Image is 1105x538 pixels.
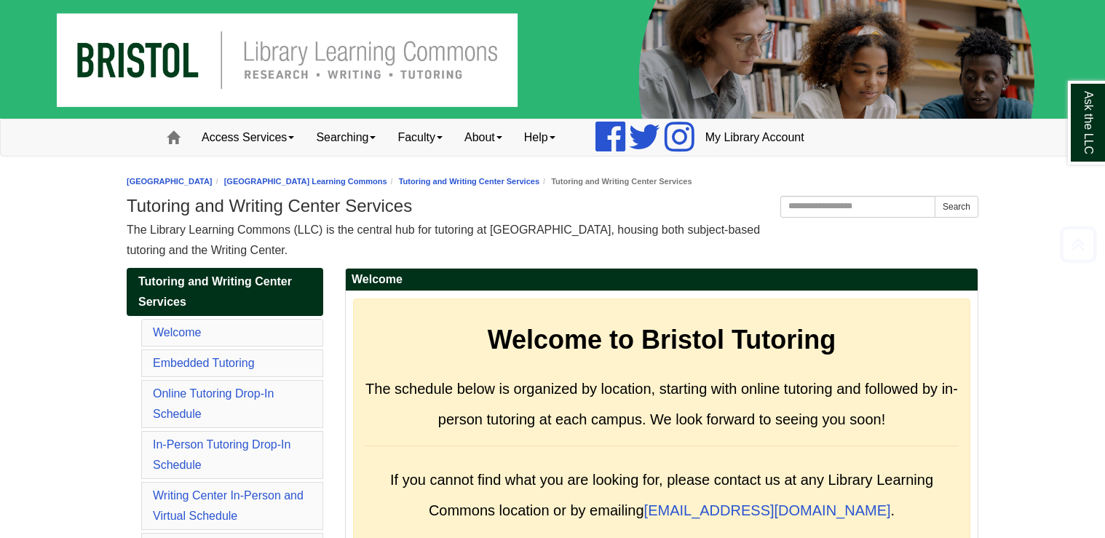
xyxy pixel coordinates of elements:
[153,357,255,369] a: Embedded Tutoring
[127,268,323,316] a: Tutoring and Writing Center Services
[488,325,836,355] strong: Welcome to Bristol Tutoring
[346,269,978,291] h2: Welcome
[127,177,213,186] a: [GEOGRAPHIC_DATA]
[399,177,539,186] a: Tutoring and Writing Center Services
[1055,234,1101,254] a: Back to Top
[127,223,760,256] span: The Library Learning Commons (LLC) is the central hub for tutoring at [GEOGRAPHIC_DATA], housing ...
[539,175,692,189] li: Tutoring and Writing Center Services
[644,502,891,518] a: [EMAIL_ADDRESS][DOMAIN_NAME]
[694,119,815,156] a: My Library Account
[365,381,958,427] span: The schedule below is organized by location, starting with online tutoring and followed by in-per...
[153,489,304,522] a: Writing Center In-Person and Virtual Schedule
[127,175,978,189] nav: breadcrumb
[454,119,513,156] a: About
[513,119,566,156] a: Help
[305,119,387,156] a: Searching
[153,326,201,339] a: Welcome
[224,177,387,186] a: [GEOGRAPHIC_DATA] Learning Commons
[387,119,454,156] a: Faculty
[138,275,292,308] span: Tutoring and Writing Center Services
[390,472,933,518] span: If you cannot find what you are looking for, please contact us at any Library Learning Commons lo...
[191,119,305,156] a: Access Services
[935,196,978,218] button: Search
[153,387,274,420] a: Online Tutoring Drop-In Schedule
[127,196,978,216] h1: Tutoring and Writing Center Services
[153,438,290,471] a: In-Person Tutoring Drop-In Schedule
